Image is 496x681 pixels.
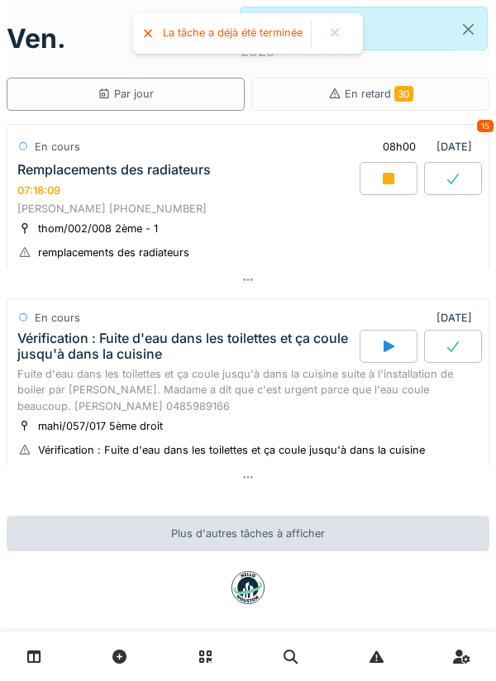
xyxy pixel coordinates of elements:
div: Plus d'autres tâches à afficher [7,516,489,551]
div: 08h00 [383,139,416,155]
h1: ven. [7,23,66,55]
span: En retard [345,88,413,100]
div: [PERSON_NAME] [PHONE_NUMBER] [17,201,479,217]
div: La tâche a déjà été terminée [163,26,303,40]
div: Par jour [98,86,154,102]
div: [DATE] [436,310,479,326]
div: En cours [35,139,80,155]
button: Close [450,7,487,51]
div: Connecté(e). [240,7,488,50]
div: 15 [477,120,494,132]
div: Remplacements des radiateurs [17,162,211,178]
div: mahi/057/017 5ème droit [38,418,163,434]
div: Vérification : Fuite d'eau dans les toilettes et ça coule jusqu'à dans la cuisine [38,442,425,458]
div: [DATE] [369,131,479,162]
div: Fuite d'eau dans les toilettes et ça coule jusqu'à dans la cuisine suite à l'installation de boil... [17,366,479,414]
div: Vérification : Fuite d'eau dans les toilettes et ça coule jusqu'à dans la cuisine [17,331,356,362]
div: thom/002/008 2ème - 1 [38,221,158,236]
img: badge-BVDL4wpA.svg [231,571,265,604]
span: 30 [394,86,413,102]
div: En cours [35,310,80,326]
div: remplacements des radiateurs [38,245,189,260]
div: 07:18:09 [17,184,60,197]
